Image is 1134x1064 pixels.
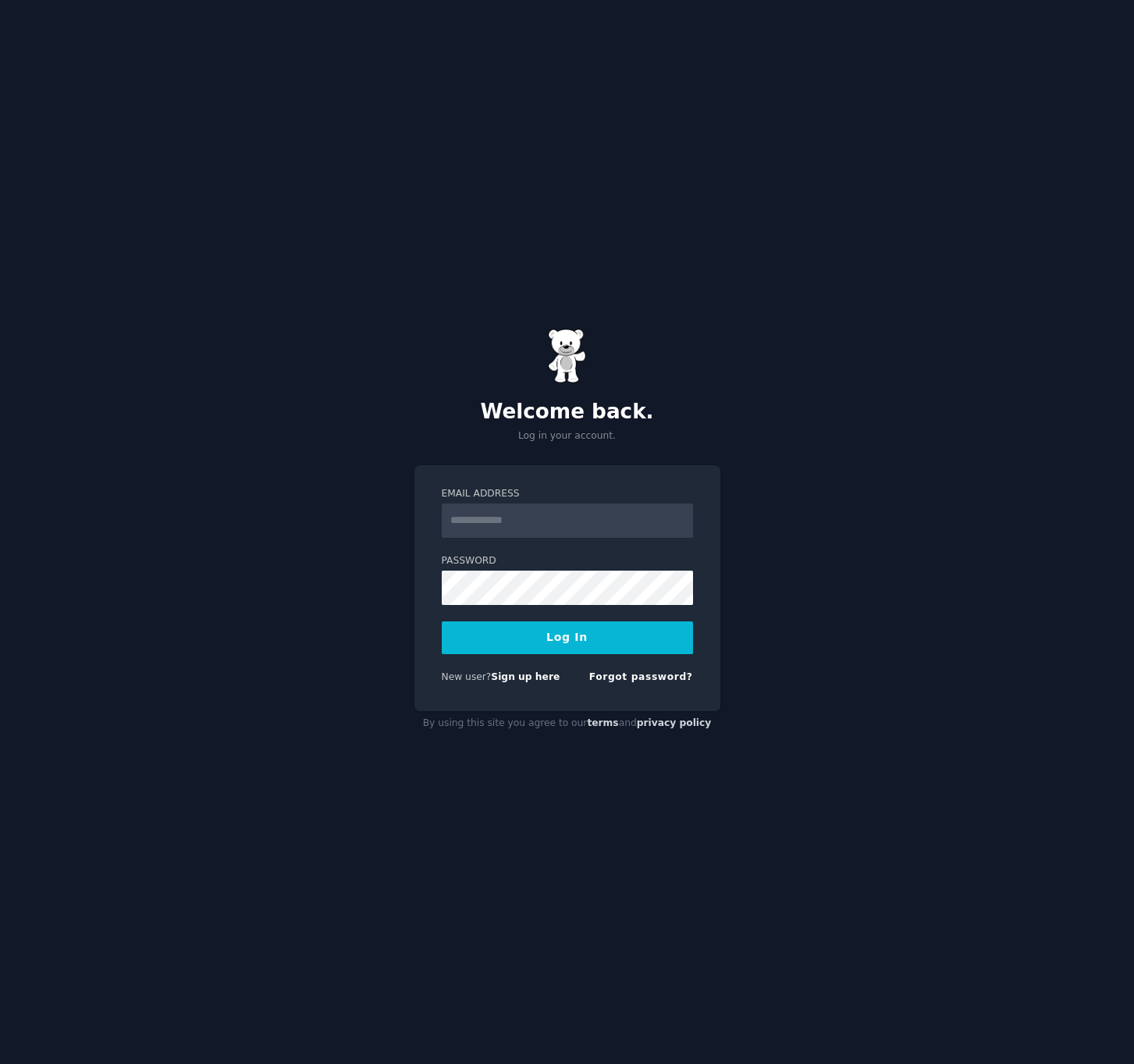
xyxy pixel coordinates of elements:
a: Sign up here [491,671,560,682]
button: Log In [442,621,693,654]
span: New user? [442,671,492,682]
img: Gummy Bear [548,329,587,383]
label: Email Address [442,487,693,501]
h2: Welcome back. [414,400,720,425]
div: By using this site you agree to our and [414,711,720,736]
a: terms [587,717,618,728]
a: Forgot password? [589,671,693,682]
a: privacy policy [637,717,712,728]
p: Log in your account. [414,429,720,443]
label: Password [442,554,693,568]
